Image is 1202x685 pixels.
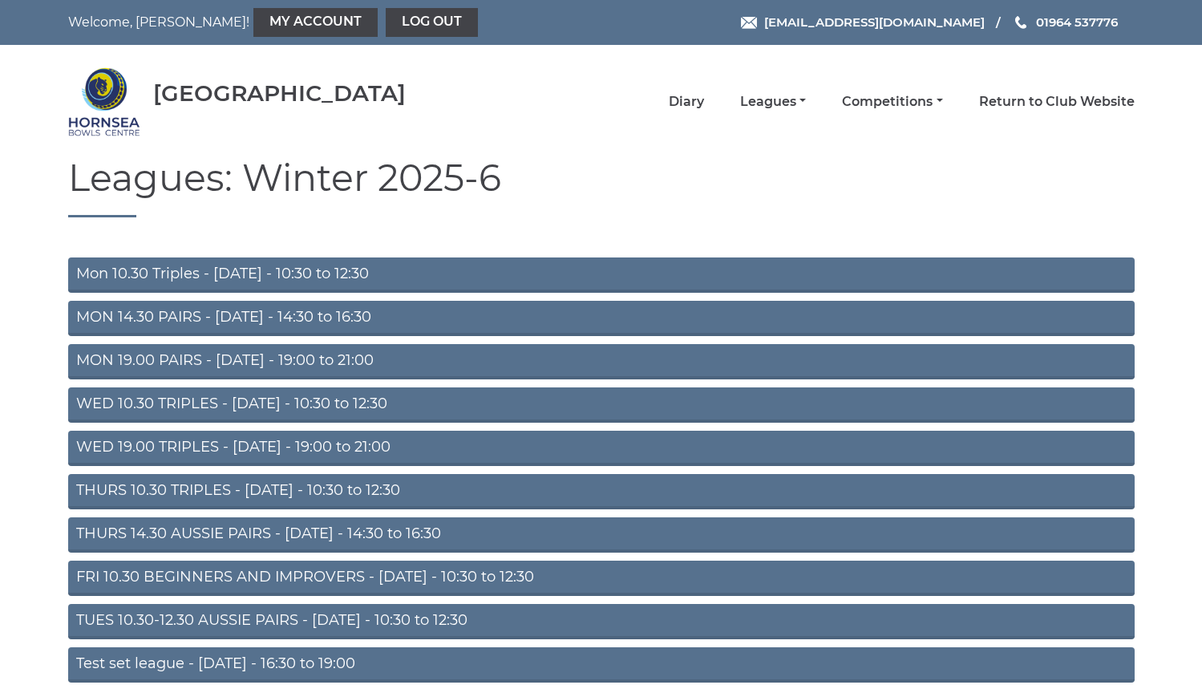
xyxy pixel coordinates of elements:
a: Competitions [842,93,942,111]
a: Return to Club Website [979,93,1135,111]
a: Leagues [740,93,806,111]
a: My Account [253,8,378,37]
span: [EMAIL_ADDRESS][DOMAIN_NAME] [764,14,985,30]
a: Diary [669,93,704,111]
nav: Welcome, [PERSON_NAME]! [68,8,499,37]
h1: Leagues: Winter 2025-6 [68,158,1135,217]
div: [GEOGRAPHIC_DATA] [153,81,406,106]
a: WED 10.30 TRIPLES - [DATE] - 10:30 to 12:30 [68,387,1135,423]
a: MON 14.30 PAIRS - [DATE] - 14:30 to 16:30 [68,301,1135,336]
a: Phone us 01964 537776 [1013,13,1118,31]
img: Phone us [1015,16,1026,29]
a: THURS 14.30 AUSSIE PAIRS - [DATE] - 14:30 to 16:30 [68,517,1135,553]
a: MON 19.00 PAIRS - [DATE] - 19:00 to 21:00 [68,344,1135,379]
a: Email [EMAIL_ADDRESS][DOMAIN_NAME] [741,13,985,31]
a: Mon 10.30 Triples - [DATE] - 10:30 to 12:30 [68,257,1135,293]
a: FRI 10.30 BEGINNERS AND IMPROVERS - [DATE] - 10:30 to 12:30 [68,561,1135,596]
span: 01964 537776 [1036,14,1118,30]
a: Test set league - [DATE] - 16:30 to 19:00 [68,647,1135,683]
a: WED 19.00 TRIPLES - [DATE] - 19:00 to 21:00 [68,431,1135,466]
img: Email [741,17,757,29]
img: Hornsea Bowls Centre [68,66,140,138]
a: TUES 10.30-12.30 AUSSIE PAIRS - [DATE] - 10:30 to 12:30 [68,604,1135,639]
a: THURS 10.30 TRIPLES - [DATE] - 10:30 to 12:30 [68,474,1135,509]
a: Log out [386,8,478,37]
